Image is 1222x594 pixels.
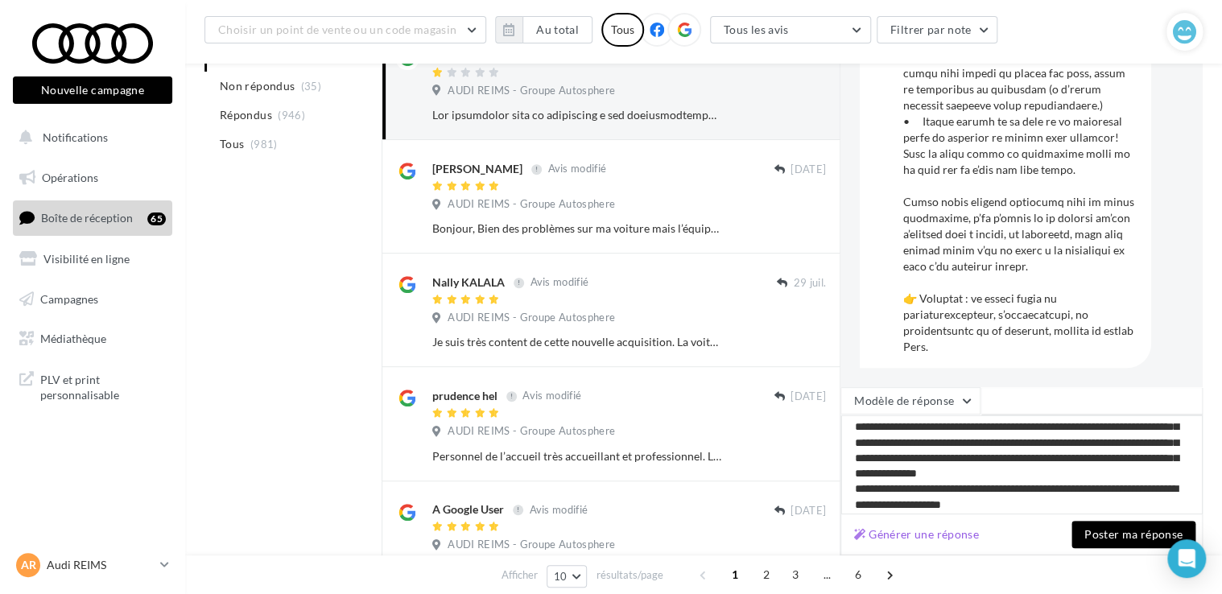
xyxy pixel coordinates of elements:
[432,274,505,291] div: Nally KALALA
[1167,539,1206,578] div: Open Intercom Messenger
[10,283,175,316] a: Campagnes
[10,362,175,410] a: PLV et print personnalisable
[530,276,588,289] span: Avis modifié
[10,322,175,356] a: Médiathèque
[10,161,175,195] a: Opérations
[522,16,592,43] button: Au total
[724,23,789,36] span: Tous les avis
[432,161,522,177] div: [PERSON_NAME]
[448,424,615,439] span: AUDI REIMS - Groupe Autosphere
[722,562,748,588] span: 1
[753,562,779,588] span: 2
[547,163,606,175] span: Avis modifié
[848,525,985,544] button: Générer une réponse
[448,84,615,98] span: AUDI REIMS - Groupe Autosphere
[301,80,321,93] span: (35)
[840,387,980,415] button: Modèle de réponse
[601,13,644,47] div: Tous
[47,557,154,573] p: Audi REIMS
[793,276,826,291] span: 29 juil.
[710,16,871,43] button: Tous les avis
[10,200,175,235] a: Boîte de réception65
[432,388,497,404] div: prudence hel
[448,197,615,212] span: AUDI REIMS - Groupe Autosphere
[791,504,826,518] span: [DATE]
[218,23,456,36] span: Choisir un point de vente ou un code magasin
[814,562,840,588] span: ...
[432,107,721,123] div: Lor ipsumdolor sita co adipiscing e sed doeiusmodtempo inci utl Etdo MA1 3295: - al 73/50/3630 • ...
[40,332,106,345] span: Médiathèque
[529,503,588,516] span: Avis modifié
[448,311,615,325] span: AUDI REIMS - Groupe Autosphere
[432,221,721,237] div: Bonjour, Bien des problèmes sur ma voiture mais l’équipe SAV est bien, merci à [PERSON_NAME] mais...
[10,121,169,155] button: Notifications
[448,538,615,552] span: AUDI REIMS - Groupe Autosphere
[40,369,166,403] span: PLV et print personnalisable
[278,109,305,122] span: (946)
[522,390,581,402] span: Avis modifié
[43,252,130,266] span: Visibilité en ligne
[204,16,486,43] button: Choisir un point de vente ou un code magasin
[554,570,568,583] span: 10
[502,567,538,583] span: Afficher
[10,242,175,276] a: Visibilité en ligne
[147,212,166,225] div: 65
[42,171,98,184] span: Opérations
[1071,521,1195,548] button: Poster ma réponse
[41,211,133,225] span: Boîte de réception
[13,76,172,104] button: Nouvelle campagne
[220,78,295,94] span: Non répondus
[791,390,826,404] span: [DATE]
[13,550,172,580] a: AR Audi REIMS
[250,138,278,151] span: (981)
[791,163,826,177] span: [DATE]
[43,130,108,144] span: Notifications
[495,16,592,43] button: Au total
[21,557,36,573] span: AR
[220,136,244,152] span: Tous
[220,107,272,123] span: Répondus
[782,562,808,588] span: 3
[432,501,504,518] div: A Google User
[547,565,588,588] button: 10
[845,562,871,588] span: 6
[877,16,998,43] button: Filtrer par note
[40,291,98,305] span: Campagnes
[432,334,721,350] div: Je suis très content de cette nouvelle acquisition. La voiture est top, un véritable cockpit d’av...
[596,567,663,583] span: résultats/page
[432,448,721,464] div: Personnel de l’accueil très accueillant et professionnel. Le conseiller [PERSON_NAME], est à l’ec...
